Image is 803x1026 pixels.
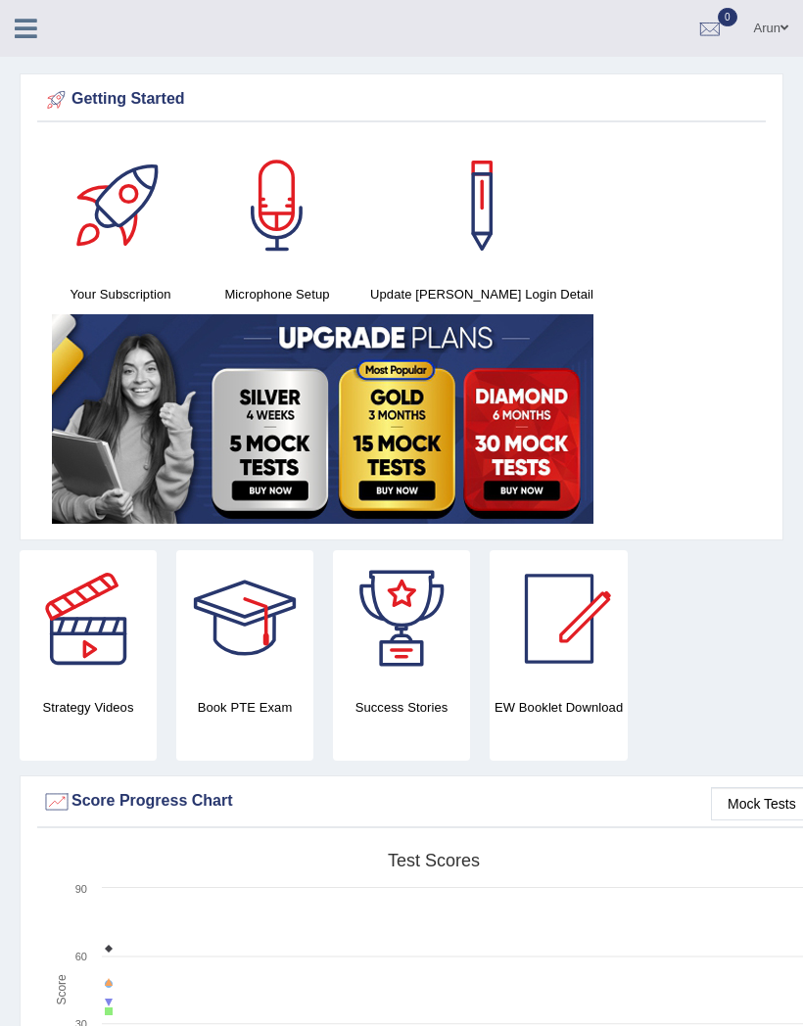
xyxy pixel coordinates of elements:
tspan: Test scores [388,851,480,870]
div: Getting Started [42,85,761,115]
h4: Book PTE Exam [176,697,313,718]
img: small5.jpg [52,314,593,524]
text: 90 [75,883,87,895]
span: 0 [718,8,737,26]
h4: Success Stories [333,697,470,718]
text: 60 [75,951,87,962]
h4: EW Booklet Download [490,697,628,718]
tspan: Score [55,974,69,1005]
h4: Microphone Setup [209,284,346,304]
h4: Your Subscription [52,284,189,304]
h4: Strategy Videos [20,697,157,718]
h4: Update [PERSON_NAME] Login Detail [365,284,598,304]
